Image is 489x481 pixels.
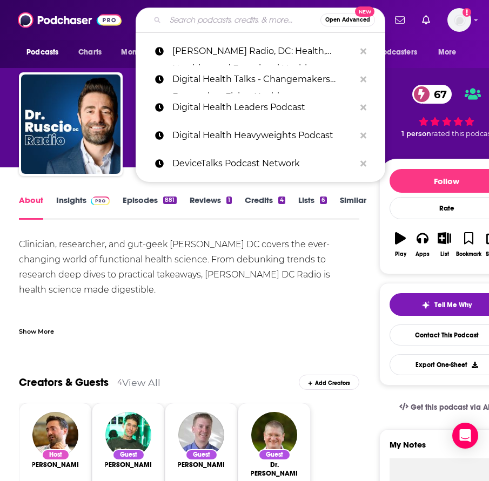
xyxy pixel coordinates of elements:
[251,412,297,458] img: Dr. Paul Anderson
[185,449,218,460] div: Guest
[172,121,355,150] p: Digital Health Heavyweights Podcast
[122,377,160,388] a: View All
[172,65,355,93] p: Digital Health Talks - Changemakers Focused on Fixing Healthcare
[29,460,83,469] span: [PERSON_NAME]
[21,74,120,174] img: Dr. Ruscio Radio, DC: Health, Nutrition and Functional Healthcare
[19,376,109,389] a: Creators & Guests
[340,195,366,220] a: Similar
[136,121,385,150] a: Digital Health Heavyweights Podcast
[71,42,108,63] a: Charts
[165,11,320,29] input: Search podcasts, credits, & more...
[178,412,224,458] img: Mike T Nelson
[29,460,83,469] a: Dr. Michael Ruscio
[299,375,359,390] div: Add Creators
[431,42,470,63] button: open menu
[245,195,285,220] a: Credits4
[26,45,58,60] span: Podcasts
[412,85,452,104] a: 67
[455,225,482,264] button: Bookmark
[278,197,285,204] div: 4
[78,45,102,60] span: Charts
[447,8,471,32] button: Show profile menu
[136,8,385,32] div: Search podcasts, credits, & more...
[433,225,455,264] button: List
[226,197,232,204] div: 1
[113,42,173,63] button: open menu
[438,45,457,60] span: More
[175,460,229,469] span: [PERSON_NAME]
[421,301,430,309] img: tell me why sparkle
[19,237,359,418] div: Clinician, researcher, and gut-geek [PERSON_NAME] DC covers the ever-changing world of functional...
[423,85,452,104] span: 67
[136,65,385,93] a: Digital Health Talks - Changemakers Focused on Fixing Healthcare
[320,13,375,26] button: Open AdvancedNew
[102,460,156,469] a: Ben Greenfield
[56,195,110,220] a: InsightsPodchaser Pro
[355,6,374,17] span: New
[298,195,326,220] a: Lists6
[190,195,232,220] a: Reviews1
[105,412,151,458] img: Ben Greenfield
[121,45,159,60] span: Monitoring
[395,251,406,258] div: Play
[416,251,430,258] div: Apps
[42,449,70,460] div: Host
[452,423,478,449] div: Open Intercom Messenger
[172,150,355,178] p: DeviceTalks Podcast Network
[411,225,433,264] button: Apps
[175,460,229,469] a: Mike T Nelson
[18,10,122,30] img: Podchaser - Follow, Share and Rate Podcasts
[247,460,302,478] a: Dr. Paul Anderson
[112,449,145,460] div: Guest
[365,45,417,60] span: For Podcasters
[258,449,291,460] div: Guest
[447,8,471,32] img: User Profile
[19,42,72,63] button: open menu
[136,37,385,65] a: [PERSON_NAME] Radio, DC: Health, Nutrition and Functional Healthcare
[172,93,355,121] p: Digital Health Leaders Podcast
[440,251,449,258] div: List
[320,197,326,204] div: 6
[401,130,431,138] span: 1 person
[136,150,385,178] a: DeviceTalks Podcast Network
[136,93,385,121] a: Digital Health Leaders Podcast
[117,377,122,387] div: 4
[123,195,176,220] a: Episodes881
[19,195,43,220] a: About
[102,460,156,469] span: [PERSON_NAME]
[358,42,433,63] button: open menu
[172,37,355,65] p: Dr. Ruscio Radio, DC: Health, Nutrition and Functional Healthcare
[447,8,471,32] span: Logged in as SolComms
[32,412,78,458] img: Dr. Michael Ruscio
[390,225,412,264] button: Play
[325,17,370,23] span: Open Advanced
[434,301,472,309] span: Tell Me Why
[456,251,481,258] div: Bookmark
[247,460,302,478] span: Dr. [PERSON_NAME]
[418,11,434,29] a: Show notifications dropdown
[163,197,176,204] div: 881
[91,197,110,205] img: Podchaser Pro
[463,8,471,17] svg: Add a profile image
[391,11,409,29] a: Show notifications dropdown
